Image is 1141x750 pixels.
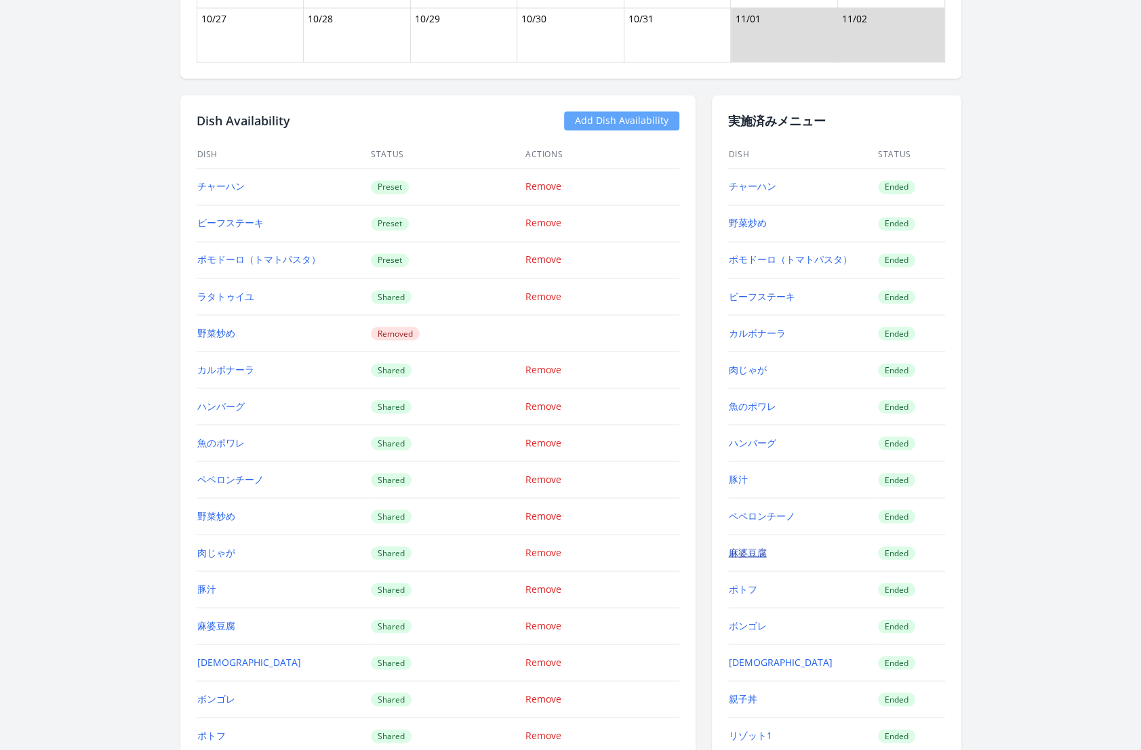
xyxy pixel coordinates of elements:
[878,473,915,486] span: Ended
[197,436,245,449] a: 魚のポワレ
[197,619,235,631] a: 麻婆豆腐
[729,436,776,449] a: ハンバーグ
[304,7,411,62] td: 10/28
[878,290,915,304] span: Ended
[525,619,561,631] a: Remove
[371,656,412,669] span: Shared
[371,363,412,377] span: Shared
[371,509,412,523] span: Shared
[197,472,264,485] a: ペペロンチーノ
[729,619,767,631] a: ボンゴレ
[525,253,561,266] a: Remove
[728,111,945,130] h2: 実施済みメニュー
[729,582,757,595] a: ポトフ
[371,180,409,194] span: Preset
[371,692,412,706] span: Shared
[525,141,679,169] th: Actions
[197,326,235,339] a: 野菜炒め
[729,692,757,705] a: 親子丼
[729,655,833,668] a: [DEMOGRAPHIC_DATA]
[371,729,412,743] span: Shared
[197,289,254,302] a: ラタトゥイユ
[197,7,304,62] td: 10/27
[371,619,412,633] span: Shared
[878,729,915,743] span: Ended
[878,400,915,413] span: Ended
[517,7,624,62] td: 10/30
[837,7,944,62] td: 11/02
[371,400,412,413] span: Shared
[525,545,561,558] a: Remove
[731,7,838,62] td: 11/01
[525,289,561,302] a: Remove
[878,363,915,377] span: Ended
[729,253,852,266] a: ポモドーロ（トマトパスタ）
[371,436,412,450] span: Shared
[197,253,321,266] a: ポモドーロ（トマトパスタ）
[525,436,561,449] a: Remove
[729,326,786,339] a: カルボナーラ
[197,111,290,130] h2: Dish Availability
[728,141,878,169] th: Dish
[371,217,409,230] span: Preset
[729,289,795,302] a: ビーフステーキ
[729,399,776,412] a: 魚のポワレ
[197,728,226,741] a: ポトフ
[729,728,772,741] a: リゾット1
[525,362,561,375] a: Remove
[878,327,915,340] span: Ended
[729,180,776,192] a: チャーハン
[878,583,915,596] span: Ended
[371,473,412,486] span: Shared
[729,362,767,375] a: 肉じゃが
[197,655,301,668] a: [DEMOGRAPHIC_DATA]
[371,327,420,340] span: Removed
[878,217,915,230] span: Ended
[197,509,235,522] a: 野菜炒め
[729,545,767,558] a: 麻婆豆腐
[878,436,915,450] span: Ended
[197,362,254,375] a: カルボナーラ
[197,141,371,169] th: Dish
[525,728,561,741] a: Remove
[525,472,561,485] a: Remove
[729,216,767,229] a: 野菜炒め
[197,545,235,558] a: 肉じゃが
[410,7,517,62] td: 10/29
[878,656,915,669] span: Ended
[878,509,915,523] span: Ended
[371,290,412,304] span: Shared
[878,253,915,267] span: Ended
[371,546,412,560] span: Shared
[197,180,245,192] a: チャーハン
[371,253,409,267] span: Preset
[197,216,264,229] a: ビーフステーキ
[525,582,561,595] a: Remove
[729,472,748,485] a: 豚汁
[877,141,945,169] th: Status
[197,399,245,412] a: ハンバーグ
[525,399,561,412] a: Remove
[525,180,561,192] a: Remove
[525,692,561,705] a: Remove
[525,655,561,668] a: Remove
[878,619,915,633] span: Ended
[878,180,915,194] span: Ended
[624,7,731,62] td: 10/31
[564,111,679,130] a: Add Dish Availability
[878,692,915,706] span: Ended
[525,509,561,522] a: Remove
[878,546,915,560] span: Ended
[197,582,216,595] a: 豚汁
[525,216,561,229] a: Remove
[197,692,235,705] a: ボンゴレ
[729,509,795,522] a: ペペロンチーノ
[371,583,412,596] span: Shared
[370,141,525,169] th: Status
